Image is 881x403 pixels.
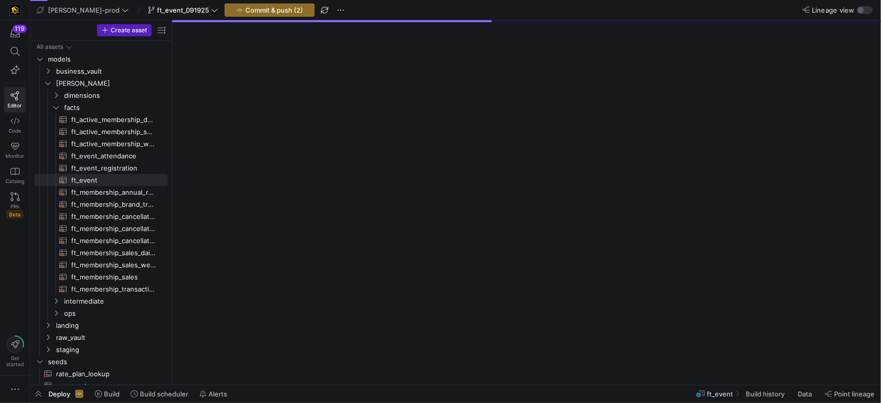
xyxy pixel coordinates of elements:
span: ft_event​​​​​​​​​​ [71,175,156,186]
a: zuora_gateway_response_codes​​​​​​ [34,380,168,392]
a: Catalog [4,163,26,188]
span: Code [9,128,21,134]
span: Point lineage [834,390,874,398]
button: Data [793,385,818,402]
a: ft_membership_cancellations_daily_forecast​​​​​​​​​​ [34,210,168,222]
div: Press SPACE to select this row. [34,150,168,162]
div: Press SPACE to select this row. [34,283,168,295]
span: Editor [8,102,22,108]
div: Press SPACE to select this row. [34,247,168,259]
img: https://storage.googleapis.com/y42-prod-data-exchange/images/uAsz27BndGEK0hZWDFeOjoxA7jCwgK9jE472... [10,5,20,15]
button: ft_event_091925 [145,4,221,17]
span: ft_membership_cancellations_daily_forecast​​​​​​​​​​ [71,211,156,222]
span: Lineage view [812,6,855,14]
span: Commit & push (2) [245,6,303,14]
a: https://storage.googleapis.com/y42-prod-data-exchange/images/uAsz27BndGEK0hZWDFeOjoxA7jCwgK9jE472... [4,2,26,19]
a: rate_plan_lookup​​​​​​ [34,368,168,380]
span: Monitor [6,153,24,159]
div: Press SPACE to select this row. [34,356,168,368]
div: Press SPACE to select this row. [34,259,168,271]
span: ft_membership_cancellations_weekly_forecast​​​​​​​​​​ [71,223,156,235]
span: Build scheduler [140,390,188,398]
a: ft_membership_cancellations_weekly_forecast​​​​​​​​​​ [34,222,168,235]
div: Press SPACE to select this row. [34,77,168,89]
a: Monitor [4,138,26,163]
a: PRsBeta [4,188,26,222]
span: facts [64,102,166,113]
span: Build [104,390,120,398]
a: ft_membership_brand_transfer​​​​​​​​​​ [34,198,168,210]
span: ft_event [707,390,734,398]
a: ft_membership_cancellations​​​​​​​​​​ [34,235,168,247]
div: Press SPACE to select this row. [34,162,168,174]
span: dimensions [64,90,166,101]
span: zuora_gateway_response_codes​​​​​​ [56,380,156,392]
button: Alerts [195,385,232,402]
button: Build [90,385,124,402]
a: Code [4,112,26,138]
span: Beta [7,210,23,218]
span: ft_event_091925 [157,6,209,14]
div: Press SPACE to select this row. [34,113,168,126]
span: Deploy [48,390,70,398]
span: Build history [746,390,785,398]
div: Press SPACE to select this row. [34,126,168,138]
div: Press SPACE to select this row. [34,343,168,356]
a: ft_membership_annual_retention​​​​​​​​​​ [34,186,168,198]
div: Press SPACE to select this row. [34,186,168,198]
div: All assets [36,43,63,50]
a: ft_membership_sales_daily_forecast​​​​​​​​​​ [34,247,168,259]
a: ft_event_registration​​​​​​​​​​ [34,162,168,174]
button: Getstarted [4,332,26,371]
a: ft_membership_transaction​​​​​​​​​​ [34,283,168,295]
a: ft_event​​​​​​​​​​ [34,174,168,186]
div: Press SPACE to select this row. [34,41,168,53]
div: Press SPACE to select this row. [34,307,168,319]
span: ft_membership_cancellations​​​​​​​​​​ [71,235,156,247]
span: Data [798,390,812,398]
div: Press SPACE to select this row. [34,319,168,331]
span: PRs [11,203,19,209]
span: [PERSON_NAME] [56,78,166,89]
span: ft_active_membership_daily_forecast​​​​​​​​​​ [71,114,156,126]
span: ft_active_membership_weekly_forecast​​​​​​​​​​ [71,138,156,150]
div: Press SPACE to select this row. [34,235,168,247]
div: Press SPACE to select this row. [34,295,168,307]
span: ft_active_membership_snapshot​​​​​​​​​​ [71,126,156,138]
span: seeds [48,356,166,368]
span: staging [56,344,166,356]
span: rate_plan_lookup​​​​​​ [56,368,156,380]
span: ops [64,308,166,319]
a: ft_membership_sales_weekly_forecast​​​​​​​​​​ [34,259,168,271]
div: Press SPACE to select this row. [34,368,168,380]
span: intermediate [64,296,166,307]
span: [PERSON_NAME]-prod [48,6,120,14]
div: Press SPACE to select this row. [34,174,168,186]
span: Get started [6,355,24,367]
a: Editor [4,87,26,112]
button: 119 [4,24,26,42]
span: raw_vault [56,332,166,343]
button: Build history [741,385,791,402]
div: Press SPACE to select this row. [34,138,168,150]
button: Build scheduler [126,385,193,402]
div: Press SPACE to select this row. [34,53,168,65]
div: Press SPACE to select this row. [34,271,168,283]
div: Press SPACE to select this row. [34,89,168,101]
div: Press SPACE to select this row. [34,198,168,210]
button: [PERSON_NAME]-prod [34,4,131,17]
div: Press SPACE to select this row. [34,380,168,392]
span: ft_event_attendance​​​​​​​​​​ [71,150,156,162]
button: Create asset [97,24,151,36]
div: Press SPACE to select this row. [34,101,168,113]
span: ft_membership_brand_transfer​​​​​​​​​​ [71,199,156,210]
a: ft_active_membership_snapshot​​​​​​​​​​ [34,126,168,138]
a: ft_membership_sales​​​​​​​​​​ [34,271,168,283]
span: ft_membership_annual_retention​​​​​​​​​​ [71,187,156,198]
span: Alerts [209,390,227,398]
span: ft_membership_transaction​​​​​​​​​​ [71,283,156,295]
span: landing [56,320,166,331]
span: Create asset [111,27,147,34]
div: Press SPACE to select this row. [34,65,168,77]
a: ft_active_membership_daily_forecast​​​​​​​​​​ [34,113,168,126]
